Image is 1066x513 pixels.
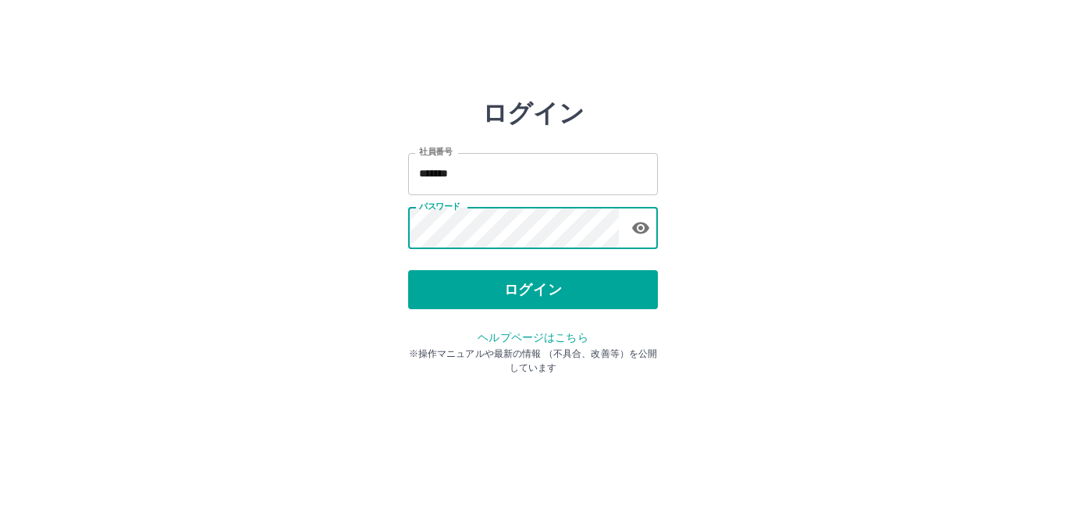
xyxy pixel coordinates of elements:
[408,270,658,309] button: ログイン
[482,98,585,128] h2: ログイン
[419,201,460,212] label: パスワード
[478,331,588,344] a: ヘルプページはこちら
[419,146,452,158] label: 社員番号
[408,347,658,375] p: ※操作マニュアルや最新の情報 （不具合、改善等）を公開しています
